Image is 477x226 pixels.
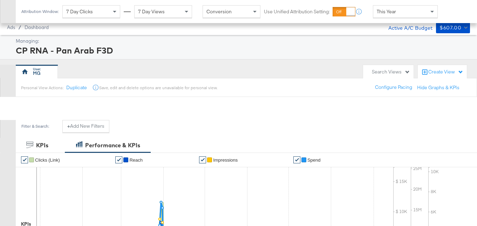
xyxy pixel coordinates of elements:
span: Reach [129,157,143,163]
div: Performance & KPIs [85,141,140,149]
a: ✔ [21,156,28,163]
div: CP RNA - Pan Arab F3D [16,44,468,56]
div: Save, edit and delete options are unavailable for personal view. [99,85,217,91]
span: 7 Day Views [138,8,165,15]
button: +Add New Filters [62,120,109,133]
button: $607.00 [436,22,470,33]
div: Managing: [16,38,468,44]
div: Attribution Window: [21,9,59,14]
span: Ads [7,24,15,30]
div: Search Views [372,69,410,75]
div: KPIs [36,141,48,149]
span: 7 Day Clicks [66,8,93,15]
span: Impressions [213,157,238,163]
div: Filter & Search: [21,124,49,129]
div: MG [33,70,41,77]
span: This Year [377,8,396,15]
span: / [15,24,25,30]
span: Clicks (Link) [35,157,60,163]
div: Create View [428,69,463,76]
span: Conversion [206,8,232,15]
div: Active A/C Budget [381,22,432,33]
label: Use Unified Attribution Setting: [264,8,330,15]
div: $607.00 [439,23,461,32]
span: Spend [307,157,321,163]
strong: + [67,123,70,129]
button: Configure Pacing [370,81,417,94]
div: Personal View Actions: [21,85,63,91]
a: Dashboard [25,24,49,30]
a: ✔ [115,156,122,163]
button: Hide Graphs & KPIs [417,84,459,91]
a: ✔ [199,156,206,163]
button: Duplicate [66,84,87,91]
a: ✔ [293,156,300,163]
